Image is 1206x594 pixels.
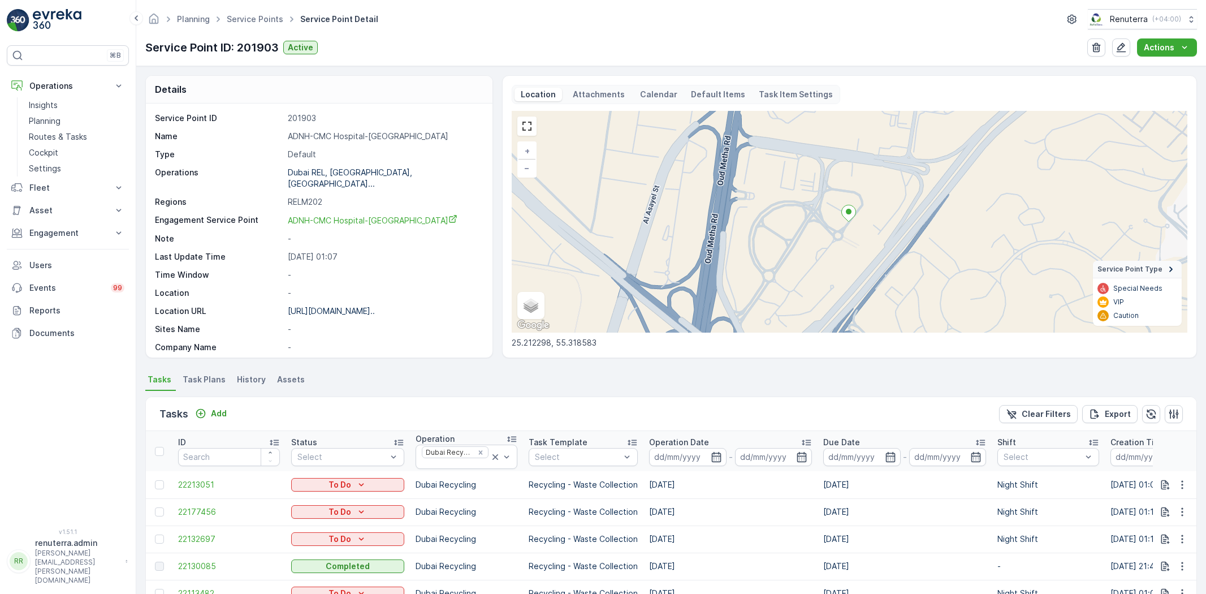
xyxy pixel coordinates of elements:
p: Last Update Time [155,251,283,262]
p: - [288,342,481,353]
button: RRrenuterra.admin[PERSON_NAME][EMAIL_ADDRESS][PERSON_NAME][DOMAIN_NAME] [7,537,129,585]
div: Dubai Recycling [422,447,474,458]
td: [DATE] [643,553,818,580]
a: 22213051 [178,479,280,490]
p: Note [155,233,283,244]
p: RELM202 [288,196,481,208]
input: dd/mm/yyyy [1110,448,1188,466]
input: dd/mm/yyyy [649,448,727,466]
p: To Do [328,533,351,545]
a: Open this area in Google Maps (opens a new window) [515,318,552,333]
p: Caution [1113,311,1139,320]
td: [DATE] [818,526,992,553]
td: [DATE] [818,553,992,580]
button: To Do [291,478,404,492]
p: Recycling - Waste Collection [529,506,638,518]
img: Screenshot_2024-07-26_at_13.33.01.png [1088,13,1105,25]
p: [PERSON_NAME][EMAIL_ADDRESS][PERSON_NAME][DOMAIN_NAME] [35,549,120,585]
button: Export [1082,405,1138,423]
p: - [288,324,481,335]
p: Engagement Service Point [155,214,283,226]
p: ADNH-CMC Hospital-[GEOGRAPHIC_DATA] [288,131,481,142]
p: Task Template [529,437,587,448]
a: Homepage [148,17,160,27]
a: Documents [7,322,129,345]
span: Task Plans [183,374,226,385]
button: Completed [291,559,404,573]
td: [DATE] [643,498,818,526]
a: Planning [24,113,129,129]
p: Dubai REL, [GEOGRAPHIC_DATA], [GEOGRAPHIC_DATA]... [288,167,414,188]
p: Time Window [155,269,283,281]
a: Reports [7,299,129,322]
a: Routes & Tasks [24,129,129,145]
p: - [288,233,481,244]
p: ( +04:00 ) [1152,15,1181,24]
p: - [997,561,1099,572]
td: [DATE] [643,471,818,498]
span: Service Point Type [1097,265,1162,274]
p: [URL][DOMAIN_NAME].. [288,306,375,316]
input: dd/mm/yyyy [823,448,901,466]
span: + [525,146,530,156]
p: Settings [29,163,61,174]
span: v 1.51.1 [7,528,129,535]
p: - [903,450,907,464]
p: Dubai Recycling [416,561,517,572]
p: Recycling - Waste Collection [529,561,638,572]
span: 22132697 [178,533,280,545]
p: Asset [29,205,106,216]
p: To Do [328,506,351,518]
a: Planning [177,14,210,24]
p: VIP [1113,298,1124,307]
p: Operation Date [649,437,709,448]
div: Toggle Row Selected [155,507,164,516]
p: Default [288,149,481,160]
a: Users [7,254,129,277]
p: Completed [326,561,370,572]
p: Service Point ID [155,113,283,124]
p: Calendar [640,89,677,100]
p: Export [1105,408,1131,420]
p: - [288,269,481,281]
p: ⌘B [110,51,121,60]
p: Tasks [159,406,188,422]
button: Actions [1137,38,1197,57]
p: Task Item Settings [759,89,833,100]
a: Zoom In [518,143,535,160]
p: Reports [29,305,124,316]
button: Active [283,41,318,54]
p: Creation Time [1110,437,1166,448]
p: Clear Filters [1022,408,1071,420]
button: Clear Filters [999,405,1078,423]
p: Select [1004,451,1082,463]
input: Search [178,448,280,466]
span: ADNH-CMC Hospital-[GEOGRAPHIC_DATA] [288,216,457,225]
summary: Service Point Type [1093,261,1182,278]
button: Operations [7,75,129,97]
p: [DATE] 01:07 [288,251,481,262]
a: Service Points [227,14,283,24]
p: Due Date [823,437,860,448]
p: renuterra.admin [35,537,120,549]
button: Engagement [7,222,129,244]
p: Night Shift [997,506,1099,518]
a: Events99 [7,277,129,299]
p: Dubai Recycling [416,479,517,490]
td: [DATE] [818,471,992,498]
p: Attachments [571,89,626,100]
a: 22130085 [178,561,280,572]
a: View Fullscreen [518,118,535,135]
p: Routes & Tasks [29,131,87,143]
input: dd/mm/yyyy [909,448,987,466]
p: Location URL [155,305,283,317]
button: Renuterra(+04:00) [1088,9,1197,29]
p: Renuterra [1110,14,1148,25]
p: 201903 [288,113,481,124]
a: Settings [24,161,129,177]
img: logo_light-DOdMpM7g.png [33,9,81,32]
p: Default Items [691,89,745,100]
p: Status [291,437,317,448]
button: To Do [291,532,404,546]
